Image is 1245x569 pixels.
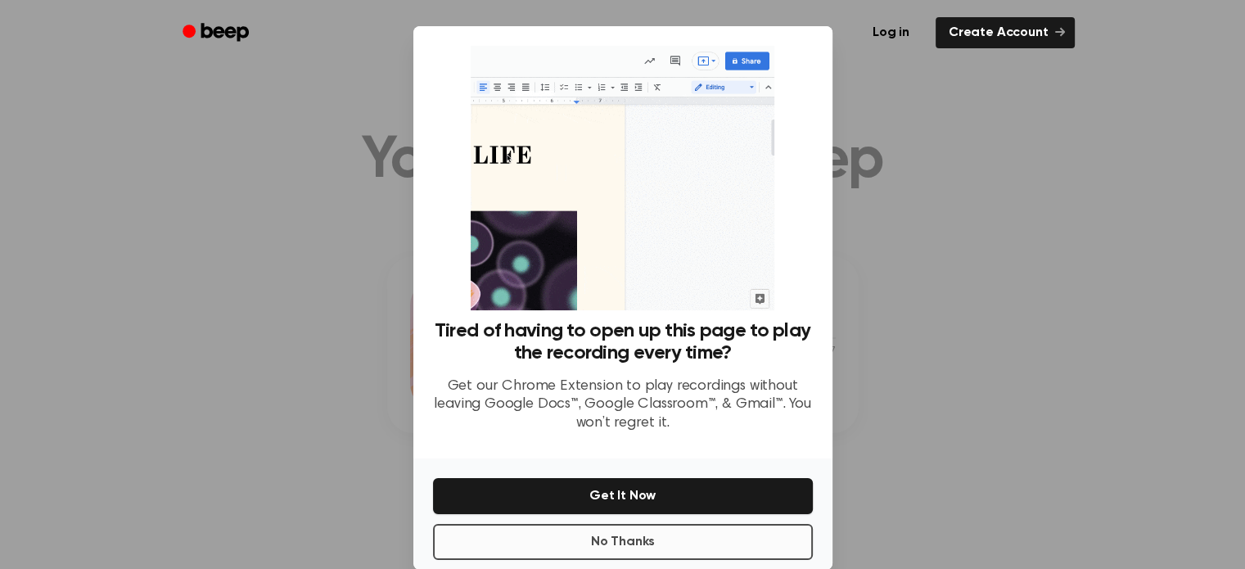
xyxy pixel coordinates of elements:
img: Beep extension in action [471,46,774,310]
a: Create Account [936,17,1075,48]
a: Beep [171,17,264,49]
button: Get It Now [433,478,813,514]
h3: Tired of having to open up this page to play the recording every time? [433,320,813,364]
a: Log in [856,14,926,52]
button: No Thanks [433,524,813,560]
p: Get our Chrome Extension to play recordings without leaving Google Docs™, Google Classroom™, & Gm... [433,377,813,433]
